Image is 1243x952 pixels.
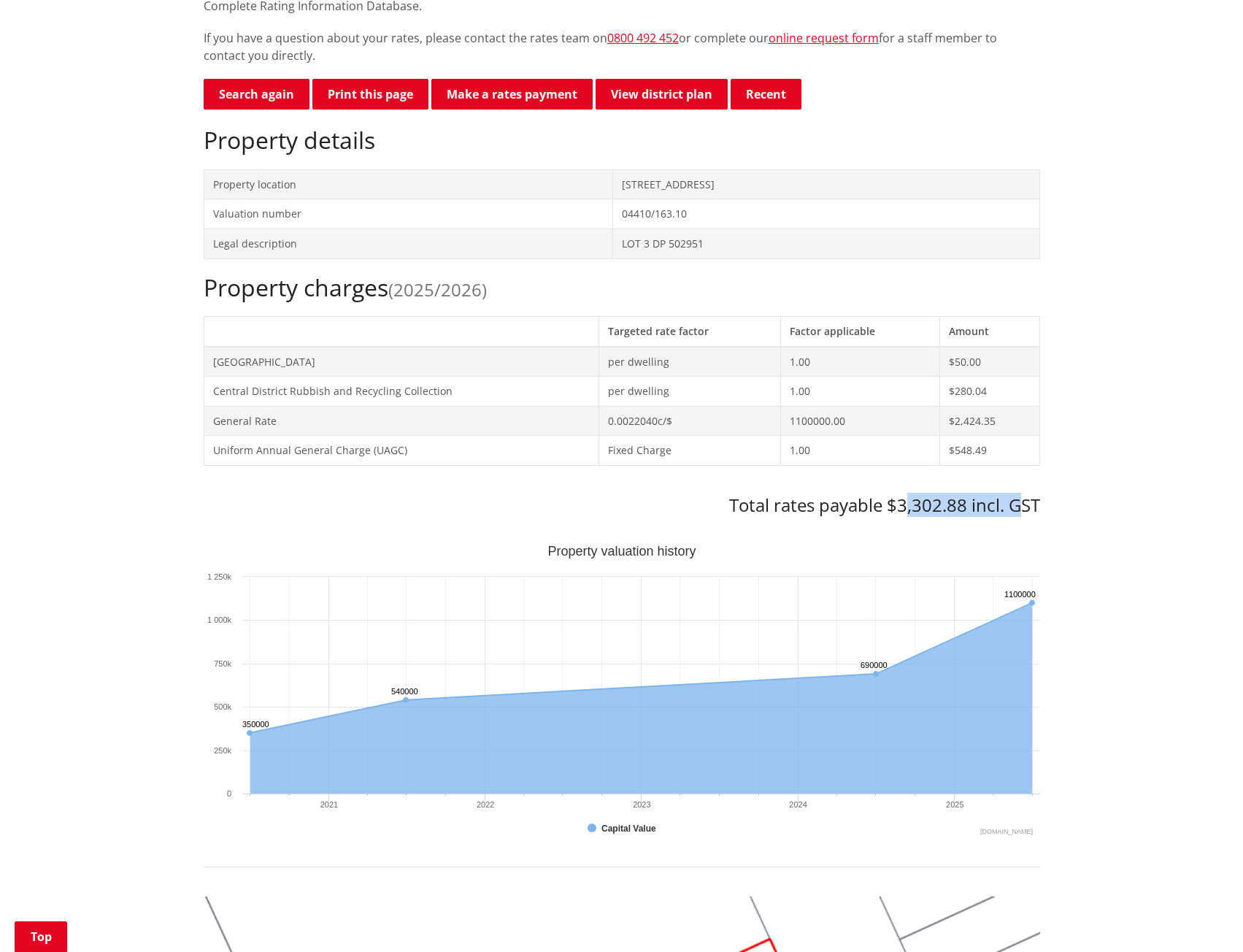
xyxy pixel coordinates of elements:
[633,800,650,809] text: 2023
[599,436,781,466] td: Fixed Charge
[613,199,1039,229] td: 04410/163.10
[781,347,940,377] td: 1.00
[781,316,940,346] th: Factor applicable
[940,377,1039,407] td: $280.04
[204,79,309,110] a: Search again
[940,347,1039,377] td: $50.00
[940,436,1039,466] td: $548.49
[207,572,231,581] text: 1 250k
[204,347,599,377] td: [GEOGRAPHIC_DATA]
[204,29,1040,64] p: If you have a question about your rates, please contact the rates team on or complete our for a s...
[204,169,613,199] td: Property location
[403,696,409,702] path: Wednesday, Jun 30, 12:00, 540,000. Capital Value.
[431,79,593,110] a: Make a rates payment
[214,659,231,668] text: 750k
[1176,891,1228,943] iframe: Messenger Launcher
[320,800,337,809] text: 2021
[789,800,807,809] text: 2024
[547,544,696,558] text: Property valuation history
[204,274,1040,302] h2: Property charges
[599,406,781,436] td: 0.0022040c/$
[861,661,888,669] text: 690000
[214,702,231,711] text: 500k
[940,406,1039,436] td: $2,424.35
[247,730,253,736] path: Tuesday, Jun 30, 12:00, 350,000. Capital Value.
[1004,590,1036,599] text: 1100000
[613,229,1039,258] td: LOT 3 DP 502951
[242,720,269,729] text: 350000
[599,316,781,346] th: Targeted rate factor
[204,406,599,436] td: General Rate
[204,229,613,258] td: Legal description
[769,30,879,46] a: online request form
[599,377,781,407] td: per dwelling
[204,436,599,466] td: Uniform Annual General Charge (UAGC)
[613,169,1039,199] td: [STREET_ADDRESS]
[207,615,231,624] text: 1 000k
[980,828,1032,835] text: Chart credits: Highcharts.com
[1029,599,1035,605] path: Monday, Jun 30, 12:00, 1,100,000. Capital Value.
[607,30,679,46] a: 0800 492 452
[204,126,1040,154] h2: Property details
[204,199,613,229] td: Valuation number
[15,921,67,952] a: Top
[214,746,231,755] text: 250k
[731,79,801,110] button: Recent
[204,545,1040,837] svg: Interactive chart
[388,277,487,302] span: (2025/2026)
[204,495,1040,516] h3: Total rates payable $3,302.88 incl. GST
[781,406,940,436] td: 1100000.00
[476,800,493,809] text: 2022
[226,789,231,798] text: 0
[946,800,963,809] text: 2025
[940,316,1039,346] th: Amount
[391,687,418,696] text: 540000
[588,822,657,835] button: Show Capital Value
[204,545,1040,837] div: Property valuation history. Highcharts interactive chart.
[781,377,940,407] td: 1.00
[204,377,599,407] td: Central District Rubbish and Recycling Collection
[312,79,428,110] button: Print this page
[781,436,940,466] td: 1.00
[873,671,879,677] path: Sunday, Jun 30, 12:00, 690,000. Capital Value.
[599,347,781,377] td: per dwelling
[596,79,728,110] a: View district plan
